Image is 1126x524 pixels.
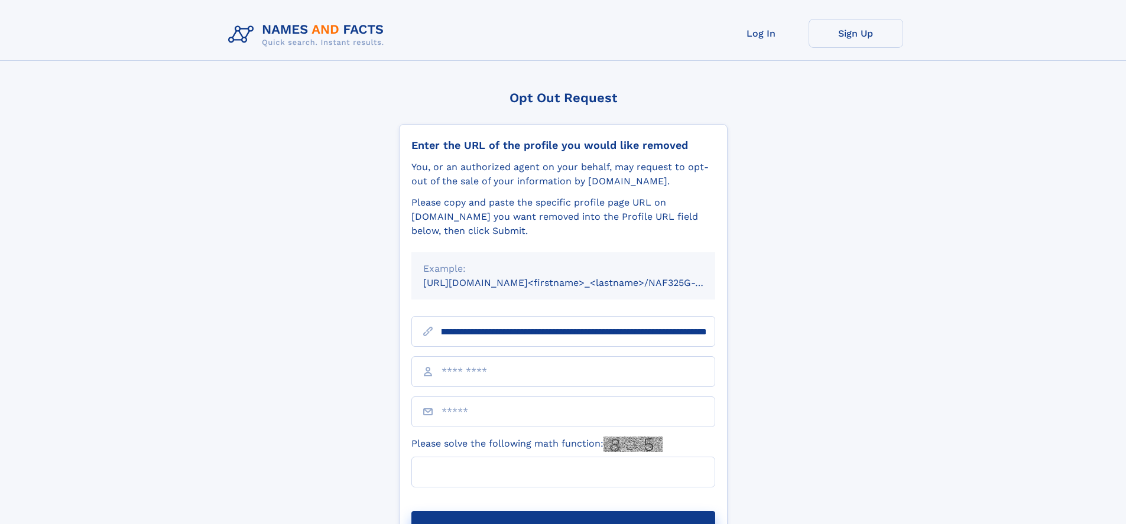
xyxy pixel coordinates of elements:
[714,19,809,48] a: Log In
[809,19,903,48] a: Sign Up
[399,90,728,105] div: Opt Out Request
[423,262,703,276] div: Example:
[423,277,738,288] small: [URL][DOMAIN_NAME]<firstname>_<lastname>/NAF325G-xxxxxxxx
[411,139,715,152] div: Enter the URL of the profile you would like removed
[411,160,715,188] div: You, or an authorized agent on your behalf, may request to opt-out of the sale of your informatio...
[411,196,715,238] div: Please copy and paste the specific profile page URL on [DOMAIN_NAME] you want removed into the Pr...
[223,19,394,51] img: Logo Names and Facts
[411,437,663,452] label: Please solve the following math function:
